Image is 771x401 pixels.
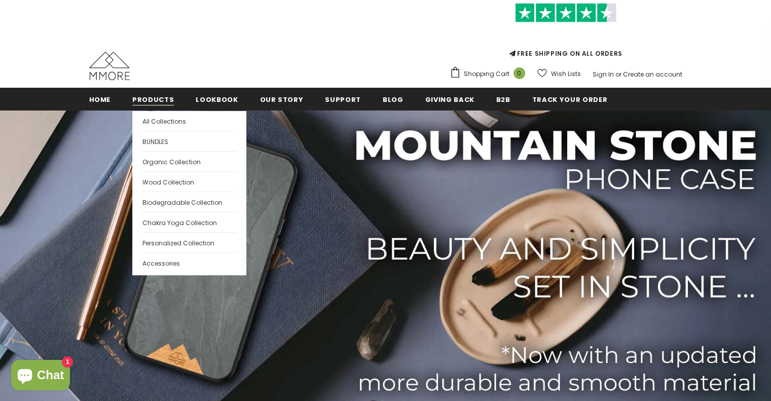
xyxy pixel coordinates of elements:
a: Biodegradable Collection [142,192,236,212]
span: B2B [496,95,510,104]
span: Shopping Cart [464,69,509,79]
a: B2B [496,88,510,111]
a: Home [89,88,111,111]
span: Organic Collection [142,158,201,166]
img: Trust Pilot Stars [515,3,616,23]
a: All Collections [142,111,236,131]
a: BUNDLES [142,131,236,151]
span: BUNDLES [142,137,168,146]
a: support [325,88,361,111]
a: Sign In [593,70,614,79]
span: Lookbook [196,95,238,104]
a: Wood Collection [142,171,236,192]
span: Chakra Yoga Collection [142,218,217,227]
a: Lookbook [196,88,238,111]
span: Accessories [142,259,180,268]
a: Our Story [260,88,304,111]
a: Personalized Collection [142,232,236,252]
a: Track your order [532,88,607,111]
img: MMORE Cases [89,52,130,80]
span: Our Story [260,95,304,104]
span: Blog [383,95,403,104]
span: Wood Collection [142,178,194,187]
a: Wish Lists [537,65,581,83]
a: Giving back [425,88,474,111]
span: Home [89,95,111,104]
iframe: Customer reviews powered by Trustpilot [450,22,682,49]
a: Blog [383,88,403,111]
span: or [615,70,621,79]
inbox-online-store-chat: Shopify online store chat [8,360,73,393]
a: Organic Collection [142,151,236,171]
span: Giving back [425,95,474,104]
a: Chakra Yoga Collection [142,212,236,232]
span: support [325,95,361,104]
span: Personalized Collection [142,239,214,247]
a: Create an account [623,70,682,79]
span: Products [132,95,174,104]
span: Track your order [532,95,607,104]
span: FREE SHIPPING ON ALL ORDERS [450,8,682,58]
span: Biodegradable Collection [142,198,223,207]
a: Shopping Cart 0 [450,66,530,82]
a: Products [132,88,174,111]
span: Wish Lists [551,69,581,79]
span: 0 [513,67,525,79]
a: Accessories [142,252,236,273]
span: All Collections [142,117,186,126]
